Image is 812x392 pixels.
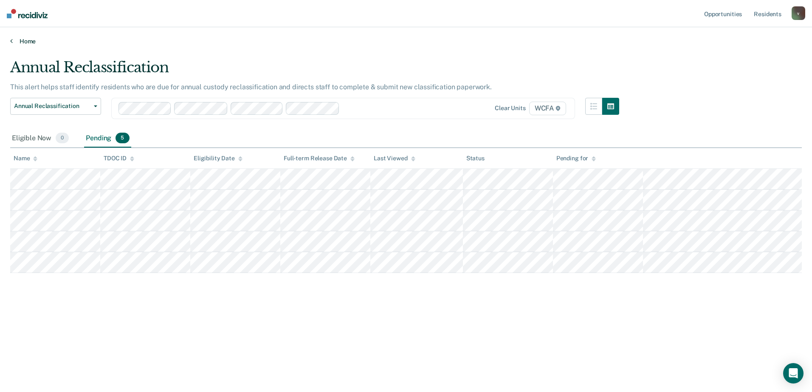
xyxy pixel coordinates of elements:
[792,6,805,20] button: v
[104,155,134,162] div: TDOC ID
[194,155,242,162] div: Eligibility Date
[10,129,70,148] div: Eligible Now0
[10,59,619,83] div: Annual Reclassification
[783,363,804,383] div: Open Intercom Messenger
[529,102,566,115] span: WCFA
[7,9,48,18] img: Recidiviz
[10,98,101,115] button: Annual Reclassification
[56,133,69,144] span: 0
[10,83,492,91] p: This alert helps staff identify residents who are due for annual custody reclassification and dir...
[14,155,37,162] div: Name
[374,155,415,162] div: Last Viewed
[116,133,129,144] span: 5
[84,129,131,148] div: Pending5
[466,155,485,162] div: Status
[10,37,802,45] a: Home
[284,155,355,162] div: Full-term Release Date
[495,105,526,112] div: Clear units
[556,155,596,162] div: Pending for
[14,102,90,110] span: Annual Reclassification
